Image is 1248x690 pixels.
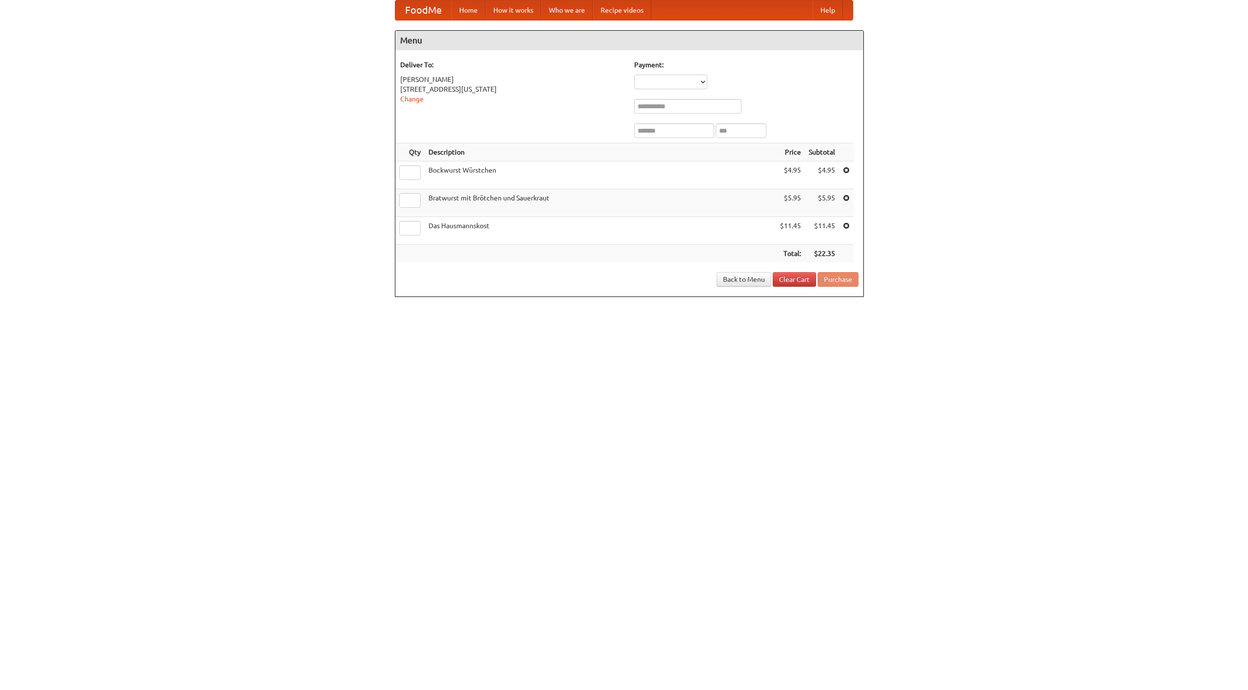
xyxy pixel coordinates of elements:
[717,272,771,287] a: Back to Menu
[634,60,858,70] h5: Payment:
[400,60,624,70] h5: Deliver To:
[776,189,805,217] td: $5.95
[593,0,651,20] a: Recipe videos
[776,143,805,161] th: Price
[451,0,486,20] a: Home
[776,161,805,189] td: $4.95
[805,245,839,263] th: $22.35
[425,161,776,189] td: Bockwurst Würstchen
[425,143,776,161] th: Description
[773,272,816,287] a: Clear Cart
[400,95,424,103] a: Change
[805,143,839,161] th: Subtotal
[805,217,839,245] td: $11.45
[395,0,451,20] a: FoodMe
[425,217,776,245] td: Das Hausmannskost
[776,217,805,245] td: $11.45
[541,0,593,20] a: Who we are
[400,84,624,94] div: [STREET_ADDRESS][US_STATE]
[776,245,805,263] th: Total:
[805,189,839,217] td: $5.95
[818,272,858,287] button: Purchase
[395,143,425,161] th: Qty
[395,31,863,50] h4: Menu
[425,189,776,217] td: Bratwurst mit Brötchen und Sauerkraut
[400,75,624,84] div: [PERSON_NAME]
[805,161,839,189] td: $4.95
[813,0,843,20] a: Help
[486,0,541,20] a: How it works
